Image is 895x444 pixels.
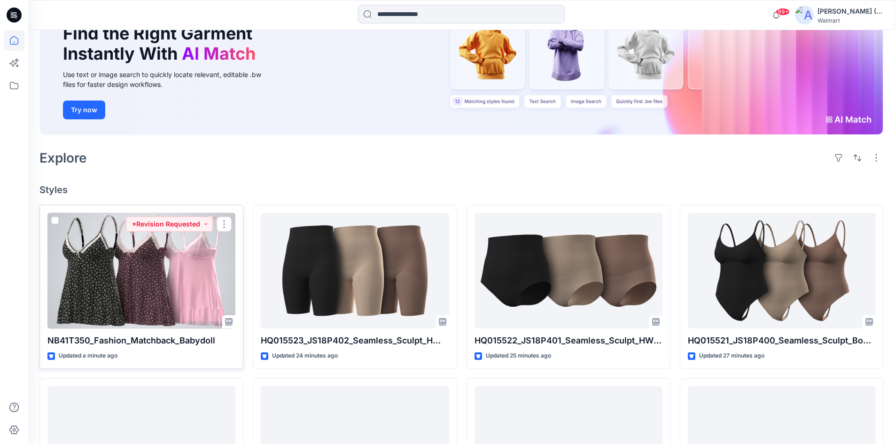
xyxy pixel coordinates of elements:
h2: Explore [39,150,87,165]
span: AI Match [182,43,256,64]
p: HQ015522_JS18P401_Seamless_Sculpt_HW_Brief [475,334,662,347]
p: HQ015523_JS18P402_Seamless_Sculpt_HW_Thigh_Shaper [261,334,449,347]
a: HQ015521_JS18P400_Seamless_Sculpt_Bodysuit [688,213,876,329]
h4: Styles [39,184,884,195]
p: Updated a minute ago [59,351,117,361]
p: Updated 27 minutes ago [699,351,764,361]
div: Walmart [817,17,883,24]
a: HQ015523_JS18P402_Seamless_Sculpt_HW_Thigh_Shaper [261,213,449,329]
img: avatar [795,6,814,24]
a: NB41T350_Fashion_Matchback_Babydoll [47,213,235,329]
button: Try now [63,101,105,119]
div: Use text or image search to quickly locate relevant, editable .bw files for faster design workflows. [63,70,274,89]
h1: Find the Right Garment Instantly With [63,23,260,64]
div: [PERSON_NAME] (Delta Galil) [817,6,883,17]
a: HQ015522_JS18P401_Seamless_Sculpt_HW_Brief [475,213,662,329]
p: Updated 25 minutes ago [486,351,551,361]
p: NB41T350_Fashion_Matchback_Babydoll [47,334,235,347]
span: 99+ [776,8,790,16]
p: HQ015521_JS18P400_Seamless_Sculpt_Bodysuit [688,334,876,347]
p: Updated 24 minutes ago [272,351,338,361]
